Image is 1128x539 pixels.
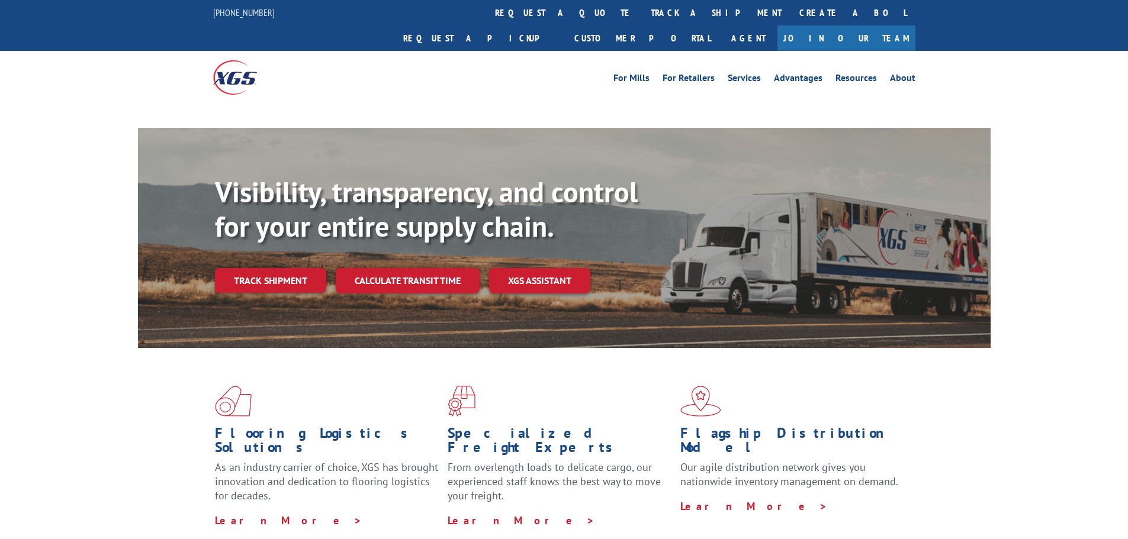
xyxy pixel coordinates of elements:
[215,386,252,417] img: xgs-icon-total-supply-chain-intelligence-red
[448,514,595,527] a: Learn More >
[777,25,915,51] a: Join Our Team
[728,73,761,86] a: Services
[489,268,590,293] a: XGS ASSISTANT
[215,514,362,527] a: Learn More >
[448,460,671,513] p: From overlength loads to delicate cargo, our experienced staff knows the best way to move your fr...
[719,25,777,51] a: Agent
[215,426,439,460] h1: Flooring Logistics Solutions
[336,268,480,293] a: Calculate transit time
[835,73,877,86] a: Resources
[394,25,565,51] a: Request a pickup
[215,460,438,502] span: As an industry carrier of choice, XGS has brought innovation and dedication to flooring logistics...
[680,426,904,460] h1: Flagship Distribution Model
[663,73,715,86] a: For Retailers
[215,268,326,293] a: Track shipment
[680,460,898,488] span: Our agile distribution network gives you nationwide inventory management on demand.
[890,73,915,86] a: About
[774,73,822,86] a: Advantages
[565,25,719,51] a: Customer Portal
[448,386,475,417] img: xgs-icon-focused-on-flooring-red
[213,7,275,18] a: [PHONE_NUMBER]
[215,173,638,244] b: Visibility, transparency, and control for your entire supply chain.
[680,499,828,513] a: Learn More >
[613,73,650,86] a: For Mills
[448,426,671,460] h1: Specialized Freight Experts
[680,386,721,417] img: xgs-icon-flagship-distribution-model-red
